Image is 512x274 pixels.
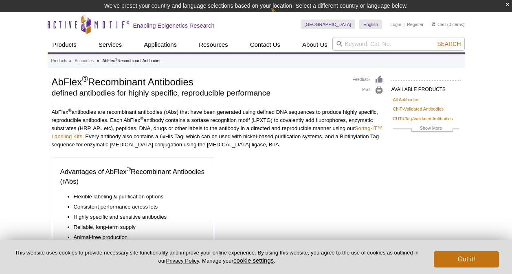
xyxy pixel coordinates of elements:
[432,22,435,26] img: Your Cart
[74,211,198,221] li: Highly specific and sensitive antibodies
[94,37,127,52] a: Services
[133,22,215,29] h2: Enabling Epigenetics Research
[393,96,420,103] a: All Antibodies
[390,22,401,27] a: Login
[102,59,161,63] li: AbFlex Recombinant Antibodies
[391,80,461,95] h2: AVAILABLE PRODUCTS
[127,166,131,173] sup: ®
[194,37,233,52] a: Resources
[69,59,72,63] li: »
[60,167,206,187] h3: Advantages of AbFlex Recombinant Antibodies (rAbs)
[74,201,198,211] li: Consistent performance across lots
[270,6,292,25] img: Change Here
[393,115,453,122] a: CUT&Tag-Validated Antibodies
[140,116,143,121] sup: ®
[393,105,444,113] a: ChIP-Validated Antibodies
[407,22,424,27] a: Register
[74,231,198,241] li: Animal-free production
[353,75,383,84] a: Feedback
[233,257,274,264] button: cookie settings
[52,75,345,87] h1: AbFlex Recombinant Antibodies
[437,41,461,47] span: Search
[139,37,182,52] a: Applications
[359,20,382,29] a: English
[52,108,383,149] p: AbFlex antibodies are recombinant antibodies (rAbs) that have been generated using defined DNA se...
[353,86,383,95] a: Print
[51,57,67,65] a: Products
[435,40,463,48] button: Search
[52,89,345,97] h2: defined antibodies for highly specific, reproducible performance
[74,221,198,231] li: Reliable, long-term supply
[115,57,117,61] sup: ®
[75,57,94,65] a: Antibodies
[82,74,88,83] sup: ®
[97,59,99,63] li: »
[301,20,356,29] a: [GEOGRAPHIC_DATA]
[166,258,199,264] a: Privacy Policy
[432,20,465,29] li: (0 items)
[245,37,285,52] a: Contact Us
[13,249,420,265] p: This website uses cookies to provide necessary site functionality and improve your online experie...
[68,108,72,113] sup: ®
[297,37,332,52] a: About Us
[393,124,459,134] a: Show More
[432,22,446,27] a: Cart
[404,20,405,29] li: |
[332,37,465,51] input: Keyword, Cat. No.
[74,193,198,201] li: Flexible labeling & purification options
[434,251,499,267] button: Got it!
[48,37,81,52] a: Products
